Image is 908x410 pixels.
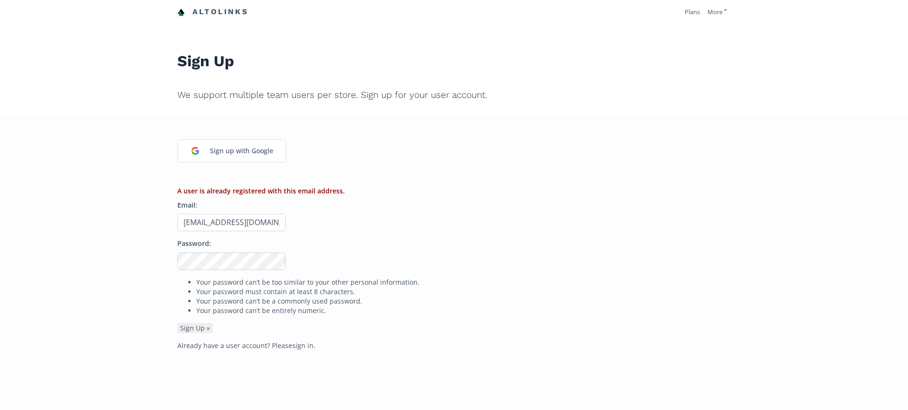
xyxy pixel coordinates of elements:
[205,141,278,161] div: Sign up with Google
[177,186,731,196] li: A user is already registered with this email address.
[177,4,248,20] a: Altolinks
[196,297,731,306] li: Your password can’t be a commonly used password.
[177,31,731,76] h1: Sign Up
[196,306,731,315] li: Your password can’t be entirely numeric.
[185,141,205,161] img: google_login_logo_184.png
[177,239,211,249] label: Password:
[196,287,731,297] li: Your password must contain at least 8 characters.
[177,341,731,350] p: Already have a user account? Please .
[177,139,286,163] a: Sign up with Google
[177,9,185,16] img: favicon-32x32.png
[707,8,727,16] a: More
[196,278,731,287] li: Your password can’t be too similar to your other personal information.
[177,201,197,210] label: Email:
[685,8,700,16] a: Plans
[177,83,731,107] h2: We support multiple team users per store. Sign up for your user account.
[177,214,286,231] input: Email address
[177,323,213,333] button: Sign Up »
[292,341,314,350] a: sign in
